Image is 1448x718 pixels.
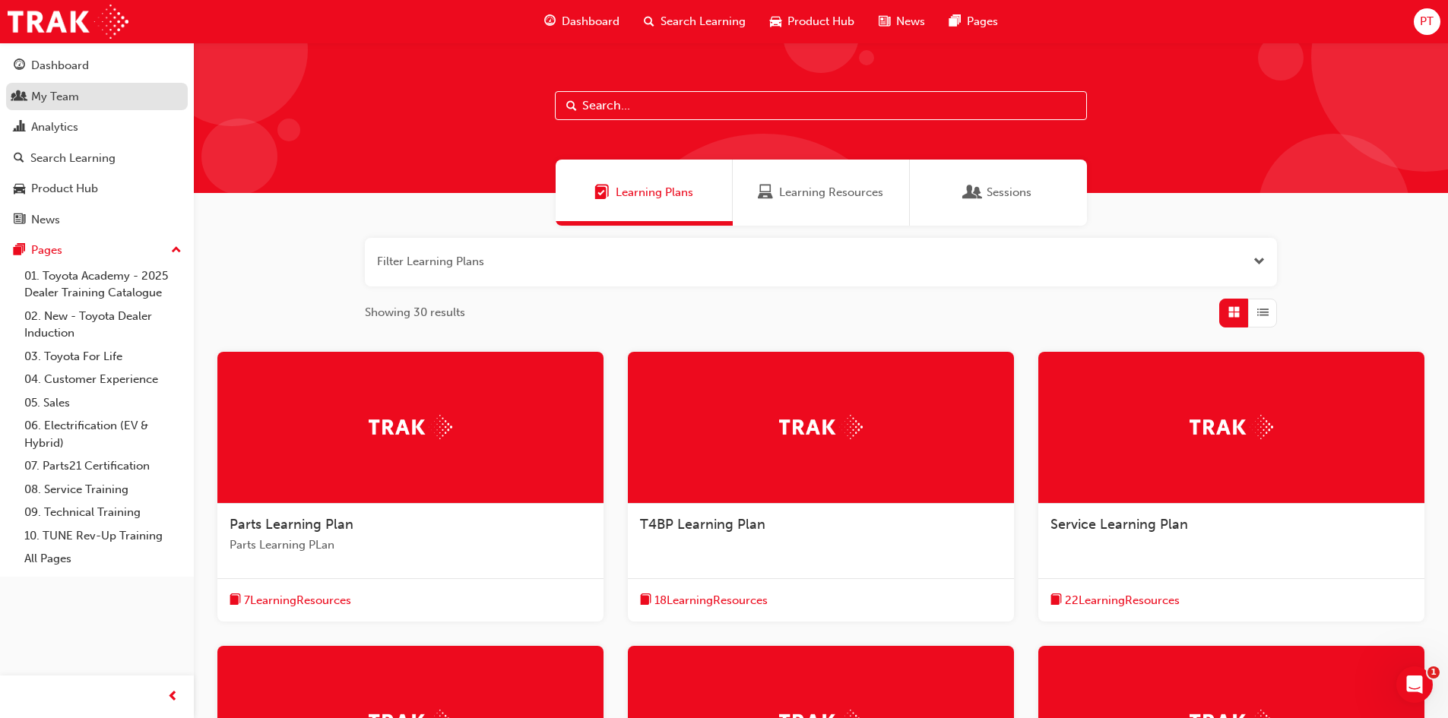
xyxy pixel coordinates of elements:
[616,184,693,201] span: Learning Plans
[230,516,353,533] span: Parts Learning Plan
[6,206,188,234] a: News
[6,144,188,172] a: Search Learning
[230,591,351,610] button: book-icon7LearningResources
[562,13,619,30] span: Dashboard
[8,5,128,39] img: Trak
[965,184,981,201] span: Sessions
[18,501,188,524] a: 09. Technical Training
[217,352,604,622] a: TrakParts Learning PlanParts Learning PLanbook-icon7LearningResources
[779,184,883,201] span: Learning Resources
[31,57,89,74] div: Dashboard
[1038,352,1424,622] a: TrakService Learning Planbook-icon22LearningResources
[1050,591,1062,610] span: book-icon
[1420,13,1434,30] span: PT
[18,368,188,391] a: 04. Customer Experience
[1427,666,1440,678] span: 1
[867,6,937,37] a: news-iconNews
[30,150,116,167] div: Search Learning
[758,6,867,37] a: car-iconProduct Hub
[640,591,651,610] span: book-icon
[654,592,768,609] span: 18 Learning Resources
[758,184,773,201] span: Learning Resources
[640,591,768,610] button: book-icon18LearningResources
[365,304,465,321] span: Showing 30 results
[167,688,179,707] span: prev-icon
[1050,516,1188,533] span: Service Learning Plan
[18,391,188,415] a: 05. Sales
[1050,591,1180,610] button: book-icon22LearningResources
[544,12,556,31] span: guage-icon
[594,184,610,201] span: Learning Plans
[6,113,188,141] a: Analytics
[14,59,25,73] span: guage-icon
[640,516,765,533] span: T4BP Learning Plan
[1414,8,1440,35] button: PT
[230,536,591,554] span: Parts Learning PLan
[6,236,188,264] button: Pages
[31,88,79,106] div: My Team
[18,524,188,548] a: 10. TUNE Rev-Up Training
[14,214,25,227] span: news-icon
[18,454,188,478] a: 07. Parts21 Certification
[1228,304,1240,321] span: Grid
[532,6,632,37] a: guage-iconDashboard
[14,152,24,166] span: search-icon
[230,591,241,610] span: book-icon
[6,52,188,80] a: Dashboard
[879,12,890,31] span: news-icon
[31,211,60,229] div: News
[987,184,1031,201] span: Sessions
[910,160,1087,226] a: SessionsSessions
[6,83,188,111] a: My Team
[18,264,188,305] a: 01. Toyota Academy - 2025 Dealer Training Catalogue
[1190,415,1273,438] img: Trak
[644,12,654,31] span: search-icon
[1065,592,1180,609] span: 22 Learning Resources
[31,180,98,198] div: Product Hub
[787,13,854,30] span: Product Hub
[733,160,910,226] a: Learning ResourcesLearning Resources
[661,13,746,30] span: Search Learning
[18,345,188,368] a: 03. Toyota For Life
[6,49,188,236] button: DashboardMy TeamAnalyticsSearch LearningProduct HubNews
[967,13,998,30] span: Pages
[628,352,1014,622] a: TrakT4BP Learning Planbook-icon18LearningResources
[18,478,188,501] a: 08. Service Training
[18,547,188,571] a: All Pages
[18,305,188,345] a: 02. New - Toyota Dealer Induction
[14,90,25,104] span: people-icon
[1253,253,1265,270] button: Open the filter
[949,12,961,31] span: pages-icon
[556,160,733,226] a: Learning PlansLearning Plans
[632,6,758,37] a: search-iconSearch Learning
[937,6,1010,37] a: pages-iconPages
[369,415,452,438] img: Trak
[14,121,25,134] span: chart-icon
[779,415,863,438] img: Trak
[6,175,188,203] a: Product Hub
[566,97,577,115] span: Search
[896,13,925,30] span: News
[244,592,351,609] span: 7 Learning Resources
[14,182,25,196] span: car-icon
[770,12,781,31] span: car-icon
[14,244,25,258] span: pages-icon
[555,91,1087,120] input: Search...
[171,241,182,261] span: up-icon
[1257,304,1269,321] span: List
[18,414,188,454] a: 06. Electrification (EV & Hybrid)
[31,242,62,259] div: Pages
[31,119,78,136] div: Analytics
[1396,666,1433,703] iframe: Intercom live chat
